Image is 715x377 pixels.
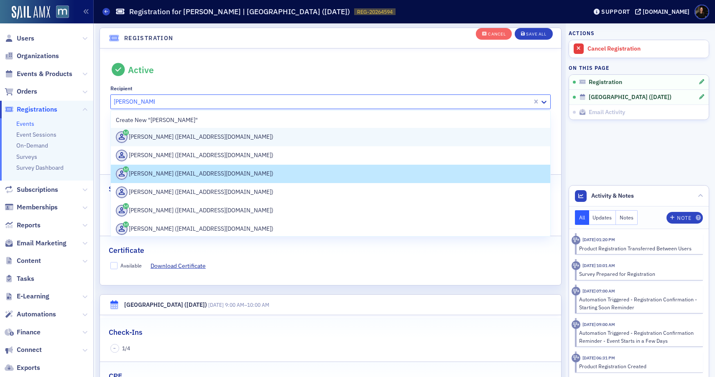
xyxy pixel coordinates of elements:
h4: Actions [569,29,595,37]
a: E-Learning [5,292,49,301]
a: Subscriptions [5,185,58,194]
span: [GEOGRAPHIC_DATA] ([DATE]) [589,94,672,101]
span: Organizations [17,51,59,61]
span: Email Activity [589,109,625,116]
button: Notes [616,210,638,225]
div: [PERSON_NAME] ([EMAIL_ADDRESS][DOMAIN_NAME]) [116,168,546,180]
input: Available [110,262,118,270]
a: Events & Products [5,69,72,79]
div: Create New "[PERSON_NAME]" [116,116,546,125]
div: Activity [572,236,580,245]
h4: On this page [569,64,709,71]
a: Registrations [5,105,57,114]
div: Support [601,8,630,15]
a: Exports [5,363,40,372]
h2: Survey [109,183,132,194]
span: Reports [17,221,41,230]
span: Activity & Notes [591,191,634,200]
a: Email Marketing [5,239,66,248]
time: 5/19/2025 01:20 PM [582,237,615,242]
time: 9:00 AM [225,301,244,308]
a: On-Demand [16,142,48,149]
div: [PERSON_NAME] ([EMAIL_ADDRESS][DOMAIN_NAME]) [116,186,546,198]
span: Exports [17,363,40,372]
div: Cancel Registration [587,45,705,53]
button: Cancel [476,28,512,40]
button: Note [666,212,703,224]
div: Cancel [488,32,506,36]
div: Active [128,64,154,75]
a: View Homepage [50,5,69,20]
h2: Certificate [109,245,144,256]
span: [DATE] [208,301,224,308]
a: Events [16,120,34,127]
div: [PERSON_NAME] ([EMAIL_ADDRESS][DOMAIN_NAME]) [116,223,546,235]
div: [PERSON_NAME] ([EMAIL_ADDRESS][DOMAIN_NAME]) [116,150,546,161]
div: Product Registration Transferred Between Users [579,245,697,252]
span: Registration [589,79,622,86]
div: [PERSON_NAME] ([EMAIL_ADDRESS][DOMAIN_NAME]) [116,205,546,217]
div: Survey Prepared for Registration [579,270,697,278]
time: 5/10/2024 10:01 AM [582,262,615,268]
button: Updates [589,210,616,225]
span: Automations [17,310,56,319]
span: Users [17,34,34,43]
a: Users [5,34,34,43]
a: Reports [5,221,41,230]
a: Connect [5,345,42,354]
div: Automation Triggered - Registration Confirmation - Starting Soon Reminder [579,295,697,311]
a: Download Certificate [151,262,212,270]
div: Recipient [110,85,133,92]
a: Surveys [16,153,37,160]
div: Save All [526,32,546,36]
a: Automations [5,310,56,319]
img: SailAMX [12,6,50,19]
h2: Check-Ins [109,327,143,338]
button: Save All [515,28,552,40]
a: Content [5,256,41,265]
span: Events & Products [17,69,72,79]
a: Finance [5,328,41,337]
h1: Registration for [PERSON_NAME] | [GEOGRAPHIC_DATA] ([DATE]) [129,7,350,17]
span: Connect [17,345,42,354]
button: [DOMAIN_NAME] [635,9,692,15]
a: Cancel Registration [569,40,709,58]
h4: Registration [124,34,174,43]
span: Orders [17,87,37,96]
div: [GEOGRAPHIC_DATA] ([DATE]) [124,301,207,309]
div: Activity [572,261,580,270]
span: Registrations [17,105,57,114]
a: Orders [5,87,37,96]
span: – [208,301,269,308]
span: Content [17,256,41,265]
span: Subscriptions [17,185,58,194]
div: Note [677,216,691,220]
span: Memberships [17,203,58,212]
div: [DOMAIN_NAME] [643,8,689,15]
img: SailAMX [56,5,69,18]
a: Event Sessions [16,131,56,138]
time: 5/10/2024 07:00 AM [582,288,615,294]
a: Survey Dashboard [16,164,64,171]
div: Product Registration Created [579,362,697,370]
time: 5/1/2024 06:31 PM [582,355,615,361]
span: Tasks [17,274,34,283]
time: 5/8/2024 09:00 AM [582,321,615,327]
div: [PERSON_NAME] ([EMAIL_ADDRESS][DOMAIN_NAME]) [116,131,546,143]
div: Automation Triggered - Registration Confirmation Reminder - Event Starts in a Few Days [579,329,697,344]
div: Available [120,262,142,269]
span: REG-20264594 [357,8,393,15]
span: Email Marketing [17,239,66,248]
a: Tasks [5,274,34,283]
button: All [575,210,589,225]
span: Profile [695,5,709,19]
a: Organizations [5,51,59,61]
span: 1 / 4 [122,344,130,352]
div: Activity [572,354,580,362]
a: Memberships [5,203,58,212]
div: Activity [572,287,580,295]
time: 10:00 AM [247,301,269,308]
span: E-Learning [17,292,49,301]
span: Finance [17,328,41,337]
